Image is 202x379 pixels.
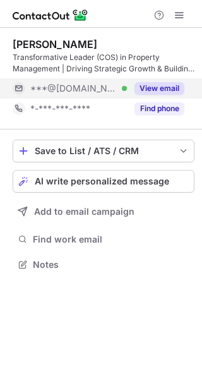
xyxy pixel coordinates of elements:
button: Add to email campaign [13,200,194,223]
span: Find work email [33,234,189,245]
span: AI write personalized message [35,176,169,186]
button: Notes [13,256,194,274]
div: Save to List / ATS / CRM [35,146,172,156]
span: Add to email campaign [34,207,134,217]
button: Find work email [13,231,194,248]
img: ContactOut v5.3.10 [13,8,88,23]
span: ***@[DOMAIN_NAME] [30,83,117,94]
button: AI write personalized message [13,170,194,193]
div: [PERSON_NAME] [13,38,97,51]
span: Notes [33,259,189,270]
button: save-profile-one-click [13,140,194,162]
div: Transformative Leader (COS) in Property Management | Driving Strategic Growth & Building High-Per... [13,52,194,75]
button: Reveal Button [134,102,184,115]
button: Reveal Button [134,82,184,95]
